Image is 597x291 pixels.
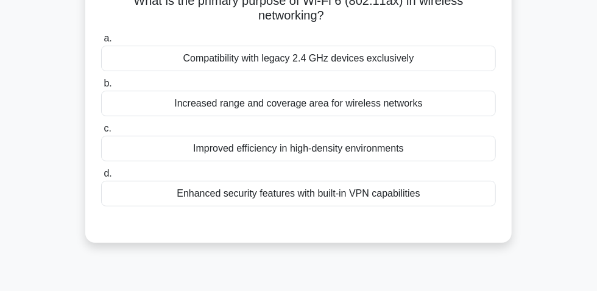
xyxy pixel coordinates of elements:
[104,78,111,88] span: b.
[101,91,496,116] div: Increased range and coverage area for wireless networks
[104,33,111,43] span: a.
[104,123,111,133] span: c.
[101,46,496,71] div: Compatibility with legacy 2.4 GHz devices exclusively
[101,136,496,161] div: Improved efficiency in high-density environments
[104,168,111,178] span: d.
[101,181,496,206] div: Enhanced security features with built-in VPN capabilities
